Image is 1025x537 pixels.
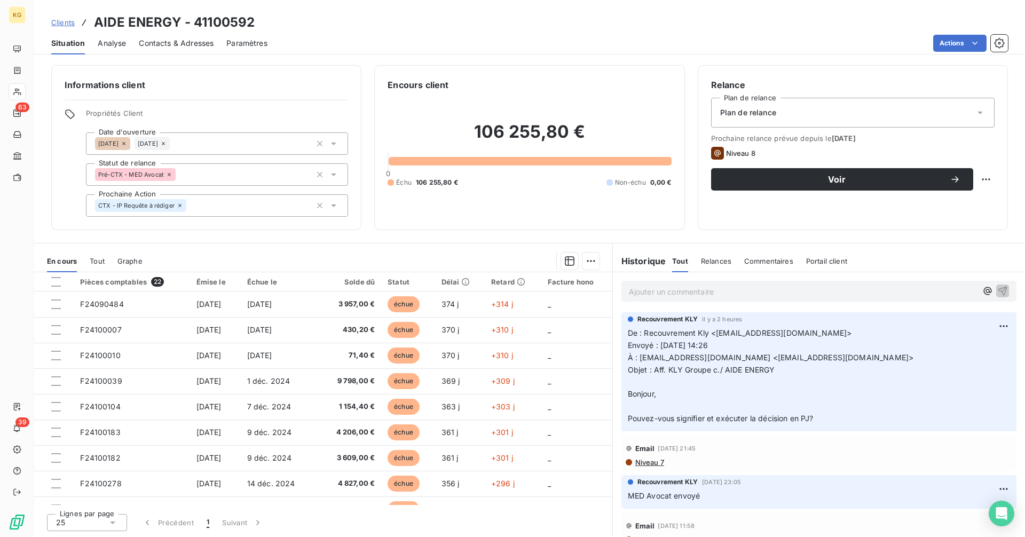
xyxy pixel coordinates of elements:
span: [DATE] [196,479,222,488]
span: Non-échu [615,178,646,187]
span: Échu [396,178,412,187]
span: _ [548,453,551,462]
span: [DATE] [196,428,222,437]
span: _ [548,479,551,488]
span: _ [548,351,551,360]
span: +309 j [491,376,515,385]
span: [DATE] [196,402,222,411]
span: F24100039 [80,376,122,385]
span: il y a 2 heures [702,316,742,322]
div: Échue le [247,278,309,286]
span: Plan de relance [720,107,776,118]
span: +301 j [491,453,513,462]
span: 363 j [441,402,460,411]
span: 2 952,00 € [322,504,375,515]
span: 39 [15,417,29,427]
span: Clients [51,18,75,27]
h6: Informations client [65,78,348,91]
span: +303 j [491,402,515,411]
span: F24100278 [80,479,121,488]
span: échue [388,348,420,364]
span: À : [EMAIL_ADDRESS][DOMAIN_NAME] <[EMAIL_ADDRESS][DOMAIN_NAME]> [628,353,913,362]
span: +296 j [491,504,515,514]
span: [DATE] 23:05 [702,479,741,485]
span: Propriétés Client [86,109,348,124]
span: Niveau 8 [726,149,755,157]
span: 1 [207,517,209,528]
span: F24100007 [80,325,121,334]
span: _ [548,325,551,334]
span: 3 609,00 € [322,453,375,463]
h6: Encours client [388,78,448,91]
span: 22 [151,277,164,287]
div: Délai [441,278,478,286]
span: 1 154,40 € [322,401,375,412]
span: Bonjour, [628,389,656,398]
span: F24090484 [80,299,123,309]
span: [DATE] [247,299,272,309]
div: KG [9,6,26,23]
span: échue [388,373,420,389]
span: Situation [51,38,85,49]
span: Email [635,522,655,530]
span: 1 déc. 2024 [247,376,290,385]
input: Ajouter une valeur [186,201,195,210]
span: _ [548,428,551,437]
span: Tout [672,257,688,265]
span: Relances [701,257,731,265]
span: 4 206,00 € [322,427,375,438]
button: Actions [933,35,987,52]
span: +310 j [491,351,513,360]
span: De : Recouvrement Kly <[EMAIL_ADDRESS][DOMAIN_NAME]> [628,328,852,337]
span: Prochaine relance prévue depuis le [711,134,995,143]
span: _ [548,299,551,309]
span: Paramètres [226,38,267,49]
div: Solde dû [322,278,375,286]
span: _ [548,402,551,411]
span: _ [548,504,551,514]
span: 71,40 € [322,350,375,361]
span: 63 [15,102,29,112]
span: échue [388,501,420,517]
span: Niveau 7 [634,458,664,467]
span: [DATE] [196,504,222,514]
span: Voir [724,175,950,184]
span: 430,20 € [322,325,375,335]
span: Pouvez-vous signifier et exécuter la décision en PJ? [628,414,814,423]
a: Clients [51,17,75,28]
span: 14 déc. 2024 [247,479,295,488]
span: [DATE] [196,325,222,334]
span: 3 957,00 € [322,299,375,310]
span: Commentaires [744,257,793,265]
h6: Historique [613,255,666,267]
div: Retard [491,278,535,286]
input: Ajouter une valeur [176,170,184,179]
span: [DATE] 21:45 [658,445,696,452]
span: Pré-CTX - MED Avocat [98,171,164,178]
h2: 106 255,80 € [388,121,671,153]
span: 370 j [441,351,460,360]
span: +310 j [491,325,513,334]
span: [DATE] [196,376,222,385]
div: Facture hono [548,278,606,286]
span: Recouvrement KLY [637,477,698,487]
span: CTX - IP Requête à rédiger [98,202,175,209]
span: 374 j [441,299,459,309]
div: Open Intercom Messenger [989,501,1014,526]
span: [DATE] [832,134,856,143]
span: 9 déc. 2024 [247,453,292,462]
span: Graphe [117,257,143,265]
span: Portail client [806,257,847,265]
span: 356 j [441,504,460,514]
span: 7 déc. 2024 [247,402,291,411]
span: 106 255,80 € [416,178,458,187]
span: F24100183 [80,428,120,437]
span: 25 [56,517,65,528]
span: 14 déc. 2024 [247,504,295,514]
span: [DATE] [196,299,222,309]
button: 1 [200,511,216,534]
span: échue [388,424,420,440]
span: échue [388,450,420,466]
span: 0,00 € [650,178,672,187]
span: 4 827,00 € [322,478,375,489]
